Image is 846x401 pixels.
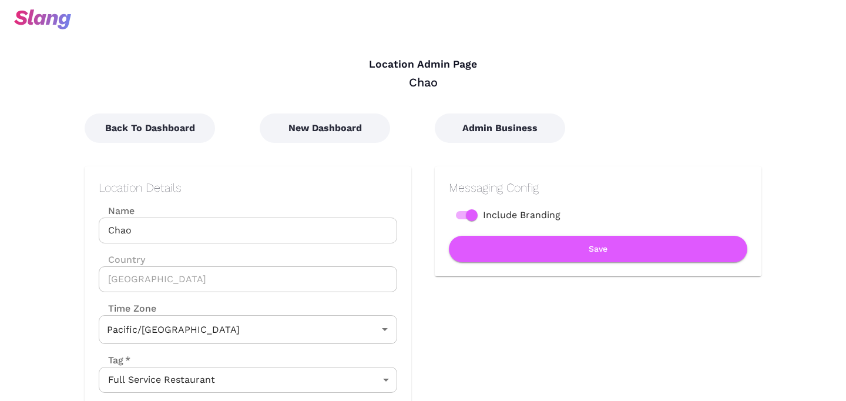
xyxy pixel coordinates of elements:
[85,113,215,143] button: Back To Dashboard
[260,113,390,143] button: New Dashboard
[85,75,761,90] div: Chao
[85,122,215,133] a: Back To Dashboard
[99,253,397,266] label: Country
[99,181,397,195] h2: Location Details
[483,208,560,222] span: Include Branding
[99,302,397,315] label: Time Zone
[99,204,397,218] label: Name
[14,9,71,29] img: svg+xml;base64,PHN2ZyB3aWR0aD0iOTciIGhlaWdodD0iMzQiIHZpZXdCb3g9IjAgMCA5NyAzNCIgZmlsbD0ibm9uZSIgeG...
[449,236,747,262] button: Save
[260,122,390,133] a: New Dashboard
[377,321,393,337] button: Open
[435,113,565,143] button: Admin Business
[85,58,761,71] h4: Location Admin Page
[435,122,565,133] a: Admin Business
[99,367,397,393] div: Full Service Restaurant
[99,353,130,367] label: Tag
[449,181,747,195] h2: Messaging Config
